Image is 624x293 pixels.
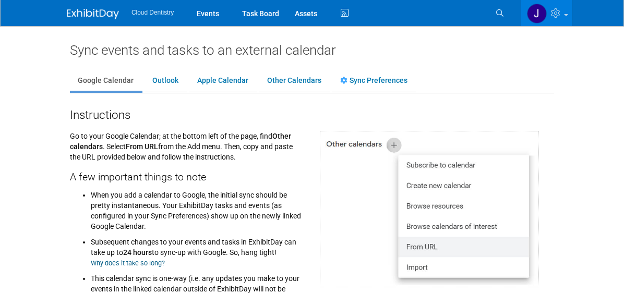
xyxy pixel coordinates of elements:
a: Apple Calendar [189,71,256,91]
li: Subsequent changes to your events and tasks in ExhibitDay can take up to to sync-up with Google. ... [91,231,304,268]
li: When you add a calendar to Google, the initial sync should be pretty instantaneous. Your ExhibitD... [91,187,304,231]
div: Sync events and tasks to an external calendar [70,42,554,58]
img: Jessica Estrada [527,4,547,23]
a: Outlook [145,71,186,91]
span: From URL [126,142,158,151]
a: Sync Preferences [332,71,415,91]
a: Why does it take so long? [91,259,165,267]
span: Cloud Dentistry [131,9,174,16]
img: Google Calendar screen shot for adding external calendar [320,131,539,287]
span: 24 hours [123,248,152,257]
a: Google Calendar [70,71,141,91]
img: ExhibitDay [67,9,119,19]
div: Instructions [70,104,554,123]
a: Other Calendars [259,71,329,91]
div: A few important things to note [70,162,304,185]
